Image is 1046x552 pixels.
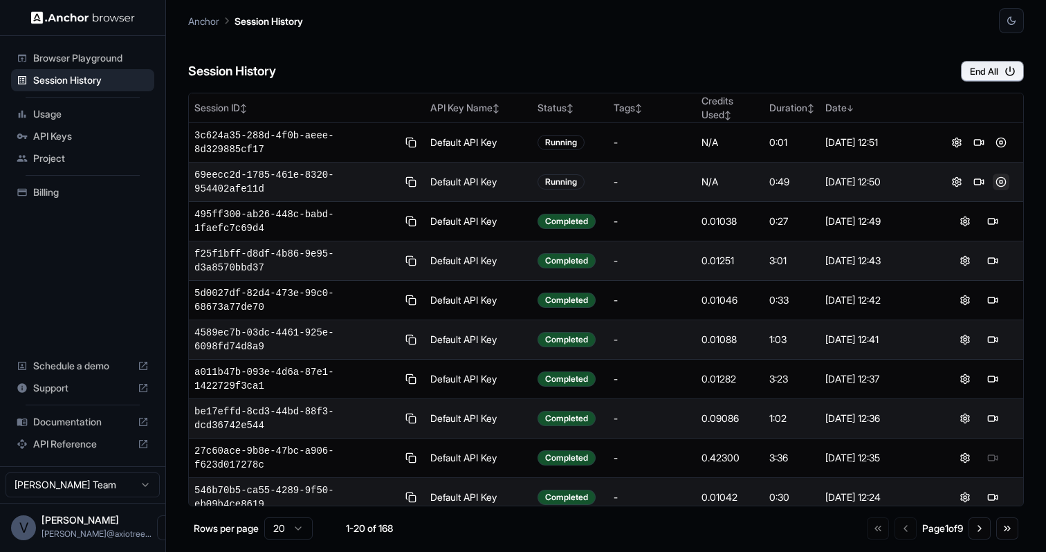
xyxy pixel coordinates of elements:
div: 0:49 [769,175,814,189]
div: Session ID [194,101,419,115]
div: 3:23 [769,372,814,386]
span: ↕ [493,103,499,113]
p: Anchor [188,14,219,28]
div: [DATE] 12:35 [825,451,928,465]
td: Default API Key [425,202,533,241]
div: Date [825,101,928,115]
div: Status [538,101,603,115]
td: Default API Key [425,439,533,478]
td: Default API Key [425,281,533,320]
div: Support [11,377,154,399]
div: N/A [701,175,759,189]
div: Page 1 of 9 [922,522,963,535]
span: 4589ec7b-03dc-4461-925e-6098fd74d8a9 [194,326,398,353]
div: 0.09086 [701,412,759,425]
p: Session History [235,14,303,28]
div: V [11,515,36,540]
div: - [614,490,690,504]
div: - [614,293,690,307]
div: 1:03 [769,333,814,347]
div: Project [11,147,154,169]
span: Documentation [33,415,132,429]
div: Completed [538,490,596,505]
span: 5d0027df-82d4-473e-99c0-68673a77de70 [194,286,398,314]
div: Session History [11,69,154,91]
span: ↕ [635,103,642,113]
td: Default API Key [425,399,533,439]
div: - [614,372,690,386]
div: [DATE] 12:42 [825,293,928,307]
div: 0.01251 [701,254,759,268]
div: 0:01 [769,136,814,149]
span: vipin@axiotree.com [42,528,152,539]
div: - [614,136,690,149]
button: Open menu [157,515,182,540]
div: Duration [769,101,814,115]
div: [DATE] 12:51 [825,136,928,149]
div: API Key Name [430,101,527,115]
div: Completed [538,253,596,268]
div: 0.01088 [701,333,759,347]
span: Project [33,151,149,165]
div: [DATE] 12:49 [825,214,928,228]
p: Rows per page [194,522,259,535]
span: ↕ [240,103,247,113]
span: API Keys [33,129,149,143]
img: Anchor Logo [31,11,135,24]
div: Completed [538,371,596,387]
div: 0.01038 [701,214,759,228]
div: 0:27 [769,214,814,228]
h6: Session History [188,62,276,82]
td: Default API Key [425,478,533,517]
div: [DATE] 12:50 [825,175,928,189]
span: Support [33,381,132,395]
span: Browser Playground [33,51,149,65]
div: 0.01282 [701,372,759,386]
span: 495ff300-ab26-448c-babd-1faefc7c69d4 [194,208,398,235]
div: N/A [701,136,759,149]
div: Tags [614,101,690,115]
span: a011b47b-093e-4d6a-87e1-1422729f3ca1 [194,365,398,393]
div: Running [538,135,585,150]
div: Billing [11,181,154,203]
div: API Reference [11,433,154,455]
span: ↕ [567,103,574,113]
span: 69eecc2d-1785-461e-8320-954402afe11d [194,168,398,196]
span: ↓ [847,103,854,113]
div: [DATE] 12:43 [825,254,928,268]
div: Credits Used [701,94,759,122]
span: API Reference [33,437,132,451]
td: Default API Key [425,241,533,281]
div: 0:33 [769,293,814,307]
div: - [614,214,690,228]
div: 1:02 [769,412,814,425]
nav: breadcrumb [188,13,303,28]
td: Default API Key [425,320,533,360]
div: [DATE] 12:37 [825,372,928,386]
div: - [614,175,690,189]
div: 0.42300 [701,451,759,465]
div: Browser Playground [11,47,154,69]
span: Billing [33,185,149,199]
div: Completed [538,450,596,466]
div: Running [538,174,585,190]
span: 3c624a35-288d-4f0b-aeee-8d329885cf17 [194,129,398,156]
span: ↕ [807,103,814,113]
div: - [614,333,690,347]
div: 0:30 [769,490,814,504]
span: Vipin Tanna [42,514,119,526]
span: f25f1bff-d8df-4b86-9e95-d3a8570bbd37 [194,247,398,275]
div: 0.01046 [701,293,759,307]
span: Usage [33,107,149,121]
div: [DATE] 12:36 [825,412,928,425]
button: End All [961,61,1024,82]
div: - [614,451,690,465]
div: Schedule a demo [11,355,154,377]
div: 0.01042 [701,490,759,504]
td: Default API Key [425,123,533,163]
div: [DATE] 12:24 [825,490,928,504]
span: be17effd-8cd3-44bd-88f3-dcd36742e544 [194,405,398,432]
div: Completed [538,293,596,308]
div: Completed [538,411,596,426]
div: API Keys [11,125,154,147]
